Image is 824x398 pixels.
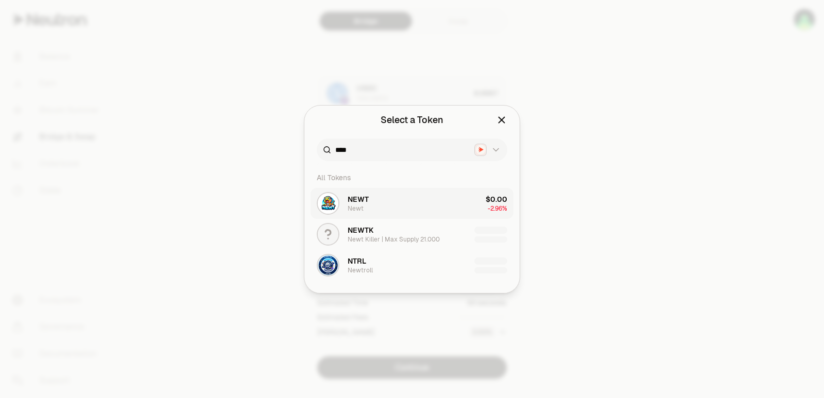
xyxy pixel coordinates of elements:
[486,194,507,204] div: $0.00
[311,250,513,281] button: NTRL LogoNTRLNewtroll
[311,188,513,219] button: NEWT LogoNEWTNewt$0.00-2.96%
[488,204,507,213] span: -2.96%
[348,235,440,244] div: Newt Killer | Max Supply 21.000
[474,144,501,156] button: Neutron LogoNeutron Logo
[348,194,369,204] span: NEWT
[381,113,443,127] div: Select a Token
[311,167,513,188] div: All Tokens
[318,255,338,275] img: NTRL Logo
[348,266,373,274] div: Newtroll
[311,219,513,250] button: NEWTK LogoNEWTKNewt Killer | Max Supply 21.000
[348,204,364,213] div: Newt
[476,145,486,154] img: Neutron Logo
[496,113,507,127] button: Close
[318,193,338,214] img: NEWT Logo
[348,256,366,266] span: NTRL
[348,225,373,235] span: NEWTK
